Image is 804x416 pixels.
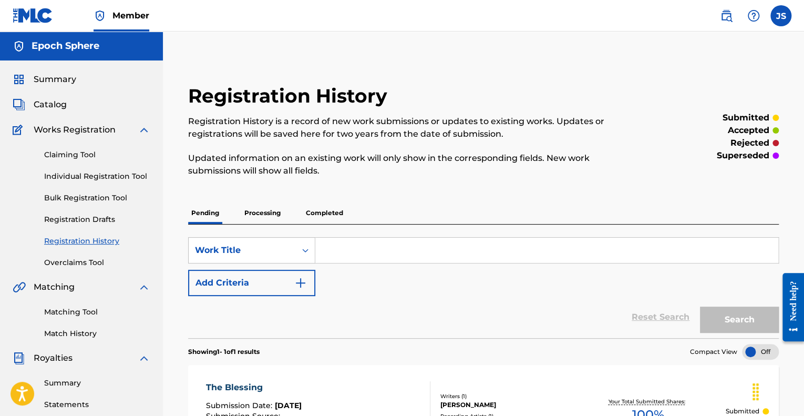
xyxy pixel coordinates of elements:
img: MLC Logo [13,8,53,23]
h5: Epoch Sphere [32,40,99,52]
div: Help [743,5,764,26]
img: Catalog [13,98,25,111]
span: Submission Date : [206,401,275,410]
p: Submitted [726,407,759,416]
form: Search Form [188,237,779,338]
p: Processing [241,202,284,224]
a: Individual Registration Tool [44,171,150,182]
img: Top Rightsholder [94,9,106,22]
p: superseded [717,149,769,162]
a: Registration History [44,236,150,247]
span: Summary [34,73,76,86]
p: rejected [730,137,769,149]
a: CatalogCatalog [13,98,67,111]
iframe: Chat Widget [751,366,804,416]
span: Member [112,9,149,22]
p: Showing 1 - 1 of 1 results [188,347,260,357]
img: Accounts [13,40,25,53]
img: help [747,9,760,22]
span: Compact View [690,347,737,357]
div: Work Title [195,244,290,257]
iframe: Resource Center [775,265,804,349]
span: Royalties [34,352,73,364]
a: Matching Tool [44,307,150,318]
span: Works Registration [34,124,116,136]
div: User Menu [770,5,791,26]
a: Claiming Tool [44,149,150,160]
div: The Blessing [206,381,303,394]
p: Completed [303,202,346,224]
p: Pending [188,202,222,224]
p: submitted [723,111,769,124]
img: 9d2ae6d4665cec9f34b9.svg [294,277,307,289]
div: [PERSON_NAME] [440,400,571,410]
a: Registration Drafts [44,214,150,225]
span: Matching [34,281,75,293]
img: expand [138,124,150,136]
img: expand [138,281,150,293]
a: SummarySummary [13,73,76,86]
a: Overclaims Tool [44,257,150,268]
img: search [720,9,733,22]
div: Drag [747,376,764,408]
a: Bulk Registration Tool [44,192,150,204]
p: Updated information on an existing work will only show in the corresponding fields. New work subm... [188,152,643,177]
p: Registration History is a record of new work submissions or updates to existing works. Updates or... [188,115,643,140]
button: Add Criteria [188,270,315,296]
span: [DATE] [275,401,302,410]
div: Writers ( 1 ) [440,392,571,400]
img: Royalties [13,352,25,364]
h2: Registration History [188,84,393,108]
img: expand [138,352,150,364]
span: Catalog [34,98,67,111]
a: Summary [44,378,150,389]
img: Works Registration [13,124,26,136]
img: Summary [13,73,25,86]
a: Public Search [716,5,737,26]
img: Matching [13,281,26,293]
a: Match History [44,328,150,339]
p: accepted [728,124,769,137]
a: Statements [44,399,150,410]
p: Your Total Submitted Shares: [609,398,688,405]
